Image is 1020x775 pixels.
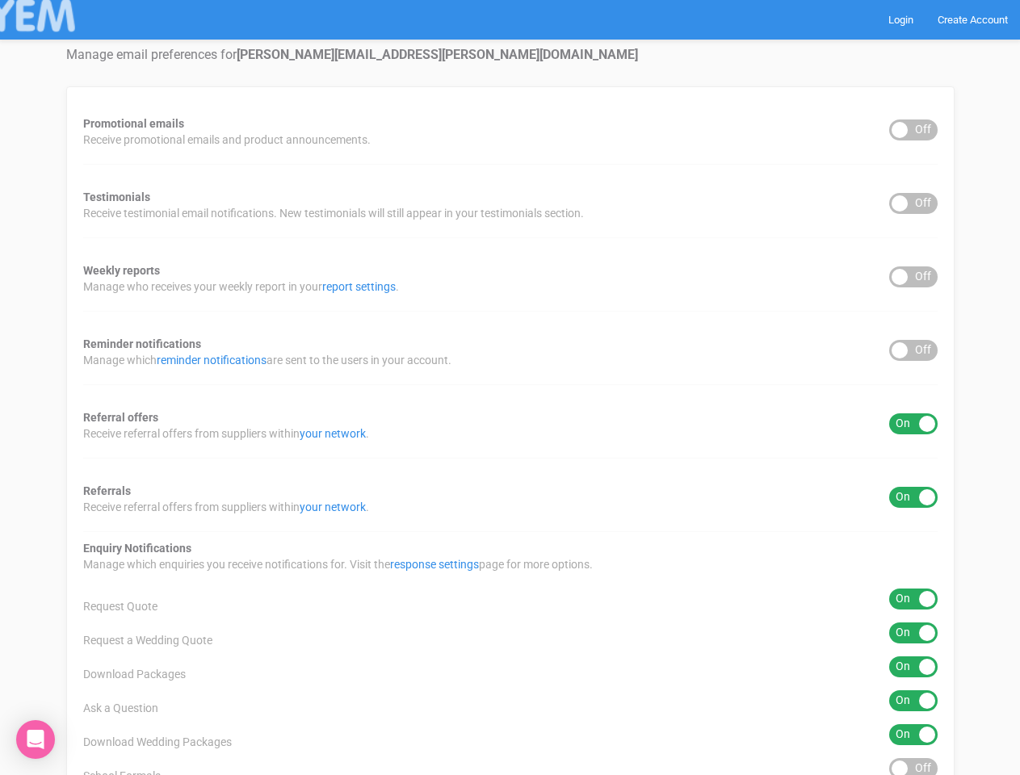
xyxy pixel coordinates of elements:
a: your network [300,427,366,440]
strong: Enquiry Notifications [83,542,191,555]
span: Receive testimonial email notifications. New testimonials will still appear in your testimonials ... [83,205,584,221]
span: Request Quote [83,598,157,614]
strong: Testimonials [83,191,150,203]
strong: Referral offers [83,411,158,424]
span: Download Wedding Packages [83,734,232,750]
h4: Manage email preferences for [66,48,955,62]
span: Request a Wedding Quote [83,632,212,648]
span: Manage which are sent to the users in your account. [83,352,451,368]
span: Manage which enquiries you receive notifications for. Visit the page for more options. [83,556,593,572]
span: Manage who receives your weekly report in your . [83,279,399,295]
strong: [PERSON_NAME][EMAIL_ADDRESS][PERSON_NAME][DOMAIN_NAME] [237,47,638,62]
span: Receive referral offers from suppliers within . [83,425,369,442]
a: your network [300,501,366,513]
span: Download Packages [83,666,186,682]
div: Open Intercom Messenger [16,720,55,759]
span: Receive referral offers from suppliers within . [83,499,369,515]
span: Receive promotional emails and product announcements. [83,132,371,148]
strong: Weekly reports [83,264,160,277]
span: Ask a Question [83,700,158,716]
strong: Reminder notifications [83,337,201,350]
a: reminder notifications [157,354,267,367]
a: report settings [322,280,396,293]
strong: Referrals [83,484,131,497]
strong: Promotional emails [83,117,184,130]
a: response settings [390,558,479,571]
